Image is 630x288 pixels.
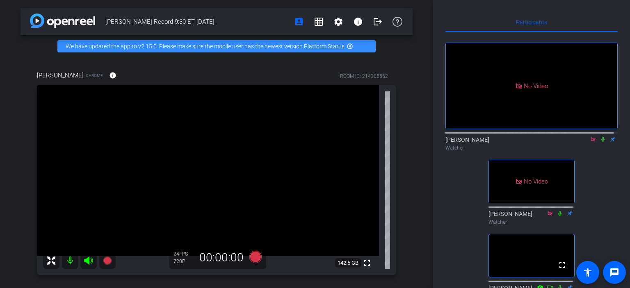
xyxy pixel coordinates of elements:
a: Platform Status [304,43,345,50]
mat-icon: grid_on [314,17,324,27]
mat-icon: accessibility [583,268,593,277]
span: No Video [524,82,548,89]
span: Participants [516,19,547,25]
div: 720P [173,258,194,265]
span: [PERSON_NAME] [37,71,84,80]
span: No Video [524,178,548,185]
mat-icon: highlight_off [347,43,353,50]
img: app-logo [30,14,95,28]
mat-icon: info [109,72,116,79]
span: Chrome [86,73,103,79]
div: Watcher [445,144,618,152]
mat-icon: account_box [294,17,304,27]
span: FPS [179,251,188,257]
span: 142.5 GB [335,258,361,268]
div: [PERSON_NAME] [445,136,618,152]
div: [PERSON_NAME] [488,210,575,226]
mat-icon: fullscreen [362,258,372,268]
div: 00:00:00 [194,251,249,265]
mat-icon: fullscreen [557,260,567,270]
div: We have updated the app to v2.15.0. Please make sure the mobile user has the newest version. [57,40,376,52]
mat-icon: settings [333,17,343,27]
mat-icon: message [609,268,619,277]
div: 24 [173,251,194,257]
mat-icon: logout [373,17,383,27]
span: [PERSON_NAME] Record 9:30 ET [DATE] [105,14,289,30]
mat-icon: info [353,17,363,27]
div: Watcher [488,218,575,226]
div: ROOM ID: 214305562 [340,73,388,80]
